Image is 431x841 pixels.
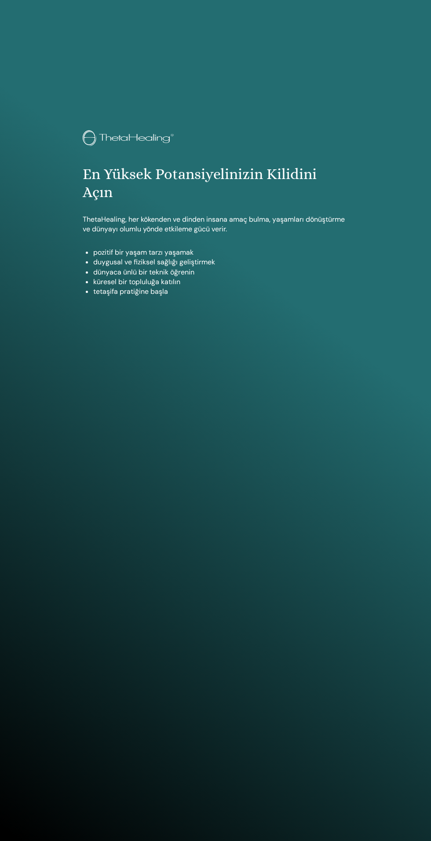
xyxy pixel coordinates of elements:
[93,248,348,257] li: pozitif bir yaşam tarzı yaşamak
[83,215,348,234] p: ThetaHealing, her kökenden ve dinden insana amaç bulma, yaşamları dönüştürme ve dünyayı olumlu yö...
[93,287,348,296] li: tetaşifa pratiğine başla
[93,277,348,287] li: küresel bir topluluğa katılın
[83,165,348,201] h1: En Yüksek Potansiyelinizin Kilidini Açın
[93,267,348,277] li: dünyaca ünlü bir teknik öğrenin
[93,257,348,267] li: duygusal ve fiziksel sağlığı geliştirmek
